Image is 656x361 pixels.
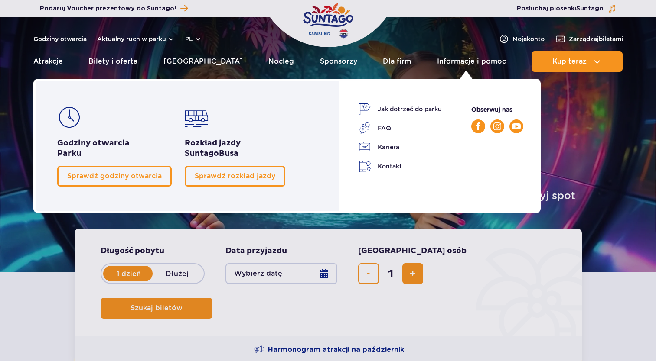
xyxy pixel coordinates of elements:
[185,166,285,187] a: Sprawdź rozkład jazdy
[437,51,506,72] a: Informacje i pomoc
[185,35,202,43] button: pl
[163,51,243,72] a: [GEOGRAPHIC_DATA]
[512,35,545,43] span: Moje konto
[268,51,294,72] a: Nocleg
[359,141,442,153] a: Kariera
[67,172,162,180] span: Sprawdź godziny otwarcia
[359,103,442,115] a: Jak dotrzeć do parku
[185,148,219,158] span: Suntago
[471,105,523,114] p: Obserwuj nas
[552,58,587,65] span: Kup teraz
[359,122,442,134] a: FAQ
[512,123,521,129] img: YouTube
[555,34,623,44] a: Zarządzajbiletami
[57,166,172,187] a: Sprawdź godziny otwarcia
[57,138,172,159] h2: Godziny otwarcia Parku
[88,51,137,72] a: Bilety i oferta
[476,122,480,130] img: Facebook
[97,35,175,42] button: Aktualny ruch w parku
[359,160,442,173] a: Kontakt
[569,35,623,43] span: Zarządzaj biletami
[33,51,63,72] a: Atrakcje
[499,34,545,44] a: Mojekonto
[185,138,285,159] h2: Rozkład jazdy Busa
[320,51,357,72] a: Sponsorzy
[195,172,275,180] span: Sprawdź rozkład jazdy
[493,122,501,130] img: Instagram
[532,51,623,72] button: Kup teraz
[383,51,411,72] a: Dla firm
[33,35,87,43] a: Godziny otwarcia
